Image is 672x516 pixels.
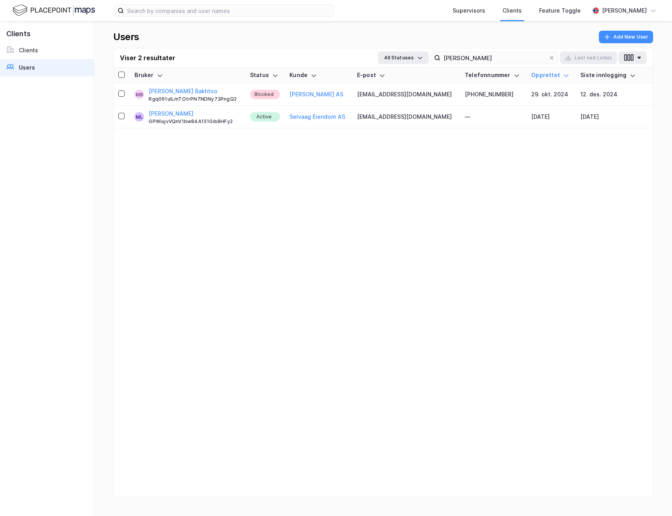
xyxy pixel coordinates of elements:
input: Search user by name, email or client [440,52,549,64]
div: Users [19,63,35,72]
button: Add New User [599,31,653,43]
div: MB [136,90,143,99]
div: Opprettet [531,72,571,79]
div: [PERSON_NAME] [602,6,647,15]
button: [PERSON_NAME] AS [289,90,343,99]
div: Kontrollprogram for chat [633,478,672,516]
div: Kunde [289,72,348,79]
div: Viser 2 resultater [120,53,175,63]
div: ML [136,112,143,122]
td: 12. des. 2024 [576,83,643,106]
div: Clients [503,6,522,15]
td: [DATE] [527,106,576,128]
div: Status [250,72,280,79]
div: [PHONE_NUMBER] [465,90,522,99]
button: [PERSON_NAME] [149,109,193,118]
div: Supervisors [453,6,485,15]
td: 29. okt. 2024 [527,83,576,106]
div: Siste innlogging [580,72,638,79]
div: Users [113,31,139,43]
div: Bruker [134,72,240,79]
div: Rgq061uILmTOtrPN7NDNy73PngQ2 [149,96,240,102]
iframe: Chat Widget [633,478,672,516]
td: — [460,106,527,128]
button: [PERSON_NAME] Bakhtoo [149,87,217,96]
div: GPWiujvVQnV1bw84A151Gib8HFy2 [149,118,240,125]
button: All Statuses [378,52,429,64]
td: [EMAIL_ADDRESS][DOMAIN_NAME] [352,83,460,106]
input: Search by companies and user names [124,5,334,17]
div: Telefonnummer [465,72,522,79]
div: Clients [19,46,38,55]
button: Selvaag Eiendom AS [289,112,345,122]
img: logo.f888ab2527a4732fd821a326f86c7f29.svg [13,4,95,17]
td: [DATE] [576,106,643,128]
td: [EMAIL_ADDRESS][DOMAIN_NAME] [352,106,460,128]
div: Feature Toggle [539,6,581,15]
div: E-post [357,72,455,79]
